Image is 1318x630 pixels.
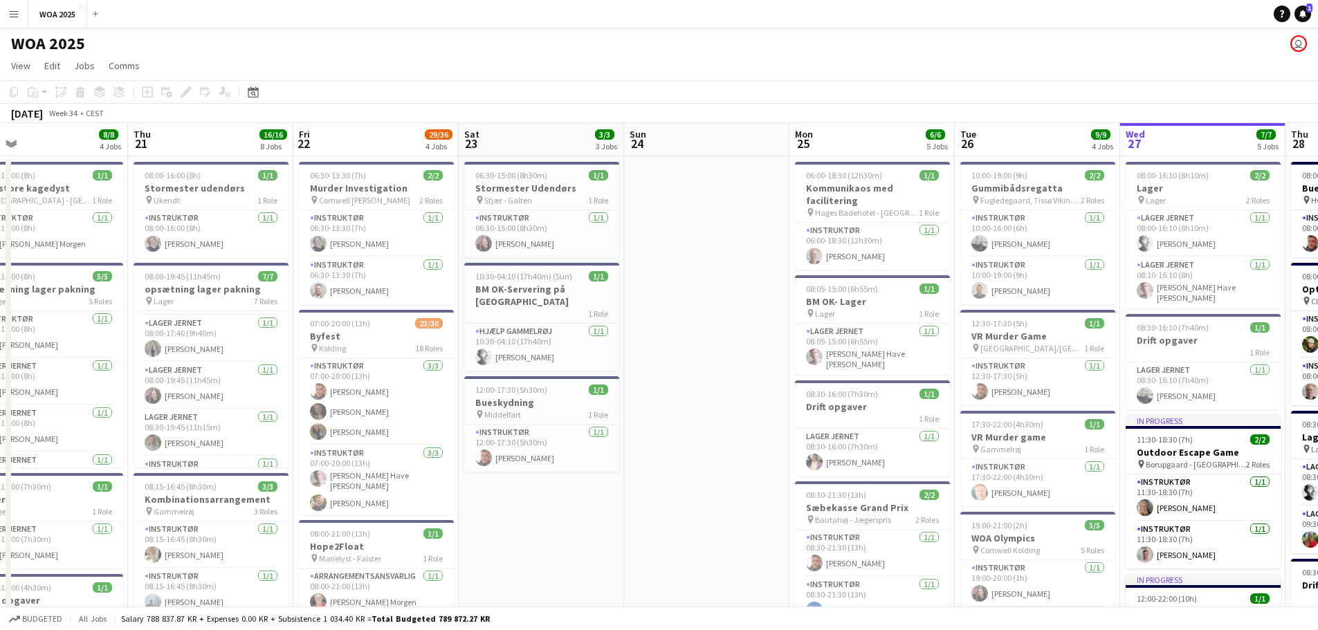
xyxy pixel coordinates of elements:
h1: WOA 2025 [11,33,85,54]
h3: opsætning lager pakning [134,283,289,295]
span: 1 Role [919,207,939,218]
div: 8 Jobs [260,141,286,151]
span: 8/8 [99,129,118,140]
app-card-role: Instruktør1/108:30-21:30 (13h)[PERSON_NAME] [795,530,950,577]
app-card-role: Lager Jernet1/108:30-16:00 (7h30m)[PERSON_NAME] [795,429,950,476]
span: 2 Roles [1081,195,1104,205]
span: 27 [1124,136,1145,151]
span: 10:30-04:10 (17h40m) (Sun) [475,271,572,281]
span: 2/2 [1250,434,1270,445]
span: 08:30-16:00 (7h30m) [806,389,878,399]
span: 5 Roles [89,296,112,306]
span: Lager [154,296,174,306]
app-card-role: Arrangementsansvarlig1/108:00-21:00 (13h)[PERSON_NAME] Morgen [299,568,454,615]
app-card-role: Instruktør1/108:15-16:45 (8h30m)[PERSON_NAME] [134,521,289,568]
span: 1/1 [423,528,443,539]
h3: WOA Olympics [960,532,1115,544]
h3: Stormester Udendørs [464,182,619,194]
app-job-card: 10:00-19:00 (9h)2/2Gummibådsregatta Fugledegaard, Tissø Vikingecenter2 RolesInstruktør1/110:00-16... [960,162,1115,304]
app-card-role: Instruktør1/110:00-19:00 (9h)[PERSON_NAME] [960,257,1115,304]
div: 10:30-04:10 (17h40m) (Sun)1/1BM OK-Servering på [GEOGRAPHIC_DATA]1 RoleHjælp Gammelrøj1/110:30-04... [464,263,619,371]
div: [DATE] [11,106,43,120]
span: Comms [109,59,140,72]
span: Edit [44,59,60,72]
h3: Kommunikaos med facilitering [795,182,950,207]
app-card-role: Instruktør3/307:00-20:00 (13h)[PERSON_NAME] Have [PERSON_NAME][PERSON_NAME] [299,445,454,537]
div: 5 Jobs [1257,141,1279,151]
span: Sun [630,128,646,140]
span: 2/2 [1250,170,1270,180]
app-card-role: Lager Jernet1/108:00-17:40 (9h40m)[PERSON_NAME] [134,315,289,362]
div: 08:00-19:45 (11h45m)7/7opsætning lager pakning Lager7 RolesLager Jernet1/108:00-17:00 (9h)[PERSON... [134,263,289,467]
h3: Byfest [299,330,454,342]
app-card-role: Lager Jernet1/108:05-15:00 (6h55m)[PERSON_NAME] Have [PERSON_NAME] [795,324,950,375]
span: Sat [464,128,479,140]
app-card-role: Instruktør1/112:30-17:30 (5h)[PERSON_NAME] [960,358,1115,405]
div: 08:00-16:00 (8h)1/1Stormester udendørs Ukendt1 RoleInstruktør1/108:00-16:00 (8h)[PERSON_NAME] [134,162,289,257]
div: 4 Jobs [1092,141,1113,151]
app-card-role: Lager Jernet1/108:00-19:45 (11h45m)[PERSON_NAME] [134,362,289,409]
span: 08:00-16:00 (8h) [145,170,201,180]
app-job-card: 08:05-15:00 (6h55m)1/1BM OK- Lager Lager1 RoleLager Jernet1/108:05-15:00 (6h55m)[PERSON_NAME] Hav... [795,275,950,375]
span: Jobs [74,59,95,72]
span: 1/1 [1250,322,1270,333]
h3: Gummibådsregatta [960,182,1115,194]
app-card-role: Lager Jernet1/108:00-16:10 (8h10m)[PERSON_NAME] [1126,210,1281,257]
div: 08:30-21:30 (13h)2/2Sæbekasse Grand Prix Bautahøj - Jægerspris2 RolesInstruktør1/108:30-21:30 (13... [795,481,950,624]
span: 1 Role [92,506,112,517]
span: 10:00-19:00 (9h) [971,170,1027,180]
span: 5/5 [93,271,112,281]
span: 2/2 [423,170,443,180]
app-card-role: Instruktør3/307:00-20:00 (13h)[PERSON_NAME][PERSON_NAME][PERSON_NAME] [299,358,454,445]
app-card-role: Instruktør1/112:00-17:30 (5h30m)[PERSON_NAME] [464,425,619,472]
div: 06:00-18:30 (12h30m)1/1Kommunikaos med facilitering Hages Badehotel - [GEOGRAPHIC_DATA]1 RoleInst... [795,162,950,270]
span: Thu [134,128,151,140]
h3: Kombinationsarrangement [134,493,289,506]
span: Mon [795,128,813,140]
div: In progress [1126,574,1281,585]
a: View [6,57,36,75]
app-card-role: Instruktør1/106:00-18:30 (12h30m)[PERSON_NAME] [795,223,950,270]
a: Edit [39,57,66,75]
span: 1 Role [1084,343,1104,353]
span: 22 [297,136,310,151]
span: 1 Role [257,195,277,205]
span: 12:00-22:00 (10h) [1137,593,1197,604]
h3: Stormester udendørs [134,182,289,194]
span: Comwell Kolding [980,545,1040,555]
app-job-card: 12:30-17:30 (5h)1/1VR Murder Game [GEOGRAPHIC_DATA]/[GEOGRAPHIC_DATA]1 RoleInstruktør1/112:30-17:... [960,310,1115,405]
span: 08:00-21:00 (13h) [310,528,370,539]
span: 1/1 [589,271,608,281]
span: View [11,59,30,72]
app-card-role: Instruktør1/108:15-16:45 (8h30m)[PERSON_NAME] [134,568,289,615]
span: 1 Role [92,195,112,205]
h3: Outdoor Escape Game [1126,446,1281,458]
span: Borupgaard - [GEOGRAPHIC_DATA] [1146,459,1246,470]
span: 11:30-18:30 (7h) [1137,434,1193,445]
app-card-role: Instruktør1/110:00-16:00 (6h)[PERSON_NAME] [960,210,1115,257]
h3: Drift opgaver [1126,334,1281,346]
div: In progress [1126,415,1281,426]
span: Week 34 [46,108,80,118]
app-job-card: 08:30-16:10 (7h40m)1/1Drift opgaver1 RoleLager Jernet1/108:30-16:10 (7h40m)[PERSON_NAME] [1126,314,1281,409]
span: Hages Badehotel - [GEOGRAPHIC_DATA] [815,207,919,218]
span: All jobs [76,613,109,624]
div: 17:30-22:00 (4h30m)1/1VR Murder game Gammelrøj1 RoleInstruktør1/117:30-22:00 (4h30m)[PERSON_NAME] [960,411,1115,506]
span: 1 Role [588,308,608,319]
app-job-card: 06:30-15:00 (8h30m)1/1Stormester Udendørs Stjær - Galten1 RoleInstruktør1/106:30-15:00 (8h30m)[PE... [464,162,619,257]
app-card-role: Lager Jernet1/108:30-16:10 (7h40m)[PERSON_NAME] [1126,362,1281,409]
div: 08:30-16:00 (7h30m)1/1Drift opgaver1 RoleLager Jernet1/108:30-16:00 (7h30m)[PERSON_NAME] [795,380,950,476]
span: Middelfart [484,409,521,420]
span: Budgeted [22,614,62,624]
span: Fri [299,128,310,140]
span: 08:30-16:10 (7h40m) [1137,322,1209,333]
div: 12:00-17:30 (5h30m)1/1Bueskydning Middelfart1 RoleInstruktør1/112:00-17:30 (5h30m)[PERSON_NAME] [464,376,619,472]
span: Marielyst - Falster [319,553,381,564]
span: 28 [1289,136,1308,151]
span: 12:30-17:30 (5h) [971,318,1027,328]
span: 3/3 [595,129,614,140]
h3: VR Murder game [960,431,1115,443]
app-card-role: Instruktør1/108:00-16:00 (8h)[PERSON_NAME] [134,210,289,257]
